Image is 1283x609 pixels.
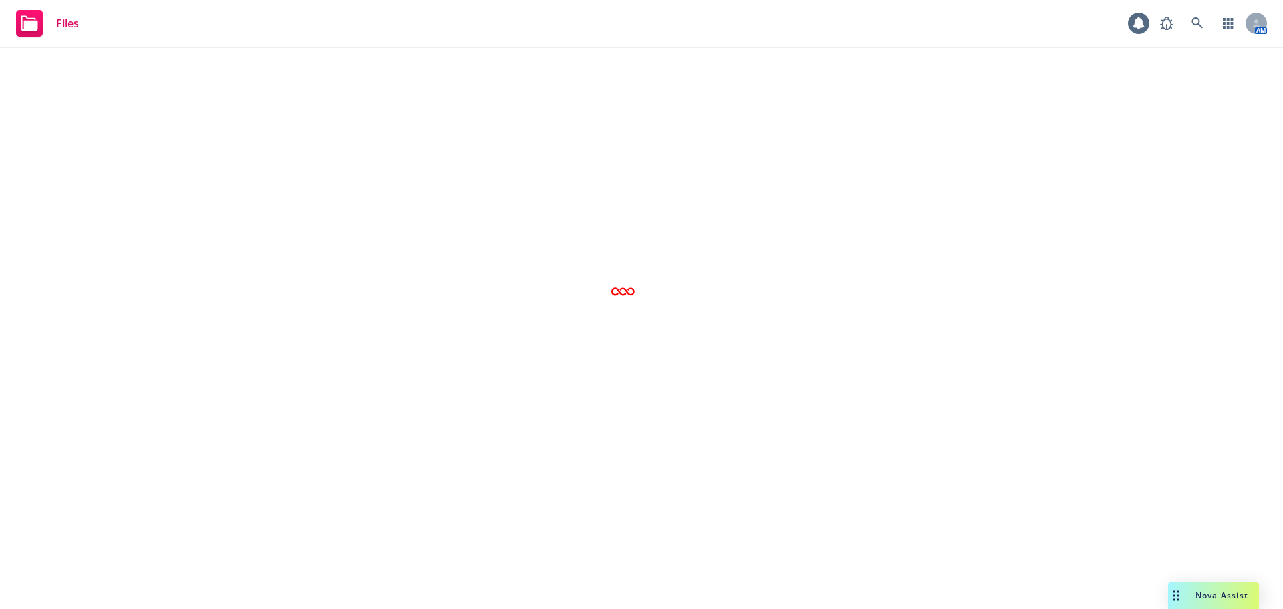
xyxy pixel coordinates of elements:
span: Files [56,18,79,29]
a: Search [1184,10,1211,37]
div: Drag to move [1168,582,1185,609]
button: Nova Assist [1168,582,1259,609]
a: Report a Bug [1153,10,1180,37]
a: Switch app [1215,10,1242,37]
span: Nova Assist [1195,590,1248,601]
a: Files [11,5,84,42]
